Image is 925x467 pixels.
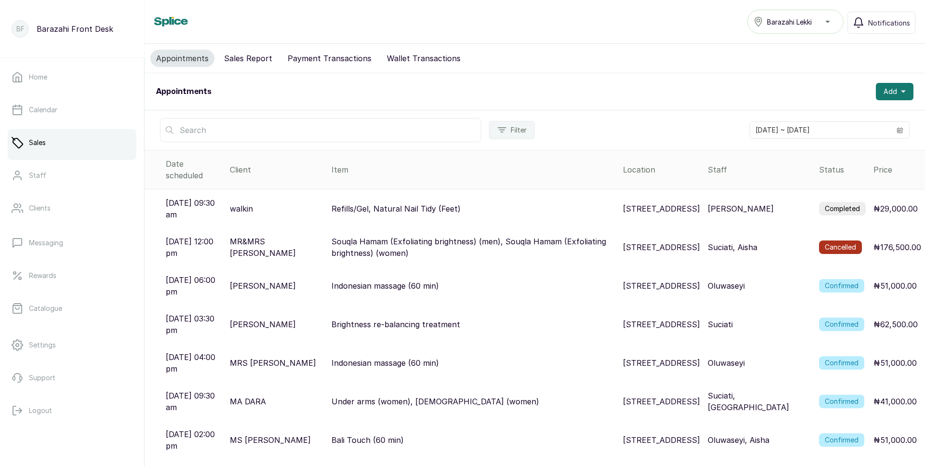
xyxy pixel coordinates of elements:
[767,17,812,27] span: Barazahi Lekki
[331,164,615,175] div: Item
[708,390,811,413] p: Suciati, [GEOGRAPHIC_DATA]
[166,236,222,259] p: [DATE] 12:00 pm
[8,64,136,91] a: Home
[8,129,136,156] a: Sales
[623,396,700,407] p: [STREET_ADDRESS]
[819,164,866,175] div: Status
[331,236,615,259] p: Souqla Hamam (Exfoliating brightness) (men), Souqla Hamam (Exfoliating brightness) (women)
[29,406,52,415] p: Logout
[29,203,51,213] p: Clients
[876,83,913,100] button: Add
[230,434,311,446] p: MS [PERSON_NAME]
[623,241,700,253] p: [STREET_ADDRESS]
[511,125,527,135] span: Filter
[8,262,136,289] a: Rewards
[708,280,745,292] p: Oluwaseyi
[819,395,864,408] label: Confirmed
[230,357,316,369] p: MRS [PERSON_NAME]
[873,203,918,214] p: ₦29,000.00
[708,241,757,253] p: Suciati, Aisha
[873,241,921,253] p: ₦176,500.00
[29,238,63,248] p: Messaging
[150,50,214,67] button: Appointments
[819,433,864,447] label: Confirmed
[230,164,323,175] div: Client
[331,203,461,214] p: Refills/Gel, Natural Nail Tidy (Feet)
[750,122,891,138] input: Select date
[331,280,439,292] p: Indonesian massage (60 min)
[331,434,404,446] p: Bali Touch (60 min)
[166,428,222,452] p: [DATE] 02:00 pm
[29,373,55,383] p: Support
[230,203,253,214] p: walkin
[708,434,769,446] p: Oluwaseyi, Aisha
[819,202,866,215] label: Completed
[29,304,62,313] p: Catalogue
[623,434,700,446] p: [STREET_ADDRESS]
[8,229,136,256] a: Messaging
[166,351,222,374] p: [DATE] 04:00 pm
[156,86,211,97] h1: Appointments
[8,295,136,322] a: Catalogue
[847,12,915,34] button: Notifications
[8,162,136,189] a: Staff
[29,171,46,180] p: Staff
[819,318,864,331] label: Confirmed
[623,357,700,369] p: [STREET_ADDRESS]
[37,23,113,35] p: Barazahi Front Desk
[868,18,910,28] span: Notifications
[16,24,25,34] p: BF
[8,195,136,222] a: Clients
[819,240,862,254] label: Cancelled
[873,164,921,175] div: Price
[166,390,222,413] p: [DATE] 09:30 am
[897,127,903,133] svg: calendar
[8,332,136,359] a: Settings
[873,396,917,407] p: ₦41,000.00
[230,236,323,259] p: MR&MRS [PERSON_NAME]
[819,279,864,293] label: Confirmed
[708,357,745,369] p: Oluwaseyi
[166,274,222,297] p: [DATE] 06:00 pm
[160,118,481,142] input: Search
[29,271,56,280] p: Rewards
[8,364,136,391] a: Support
[708,164,811,175] div: Staff
[747,10,844,34] button: Barazahi Lekki
[708,319,733,330] p: Suciati
[873,280,917,292] p: ₦51,000.00
[623,280,700,292] p: [STREET_ADDRESS]
[873,357,917,369] p: ₦51,000.00
[623,319,700,330] p: [STREET_ADDRESS]
[331,357,439,369] p: Indonesian massage (60 min)
[218,50,278,67] button: Sales Report
[282,50,377,67] button: Payment Transactions
[230,280,296,292] p: [PERSON_NAME]
[381,50,466,67] button: Wallet Transactions
[29,105,57,115] p: Calendar
[873,319,918,330] p: ₦62,500.00
[29,72,47,82] p: Home
[166,197,222,220] p: [DATE] 09:30 am
[331,319,460,330] p: Brightness re-balancing treatment
[708,203,774,214] p: [PERSON_NAME]
[819,356,864,370] label: Confirmed
[166,158,222,181] div: Date scheduled
[884,87,897,96] span: Add
[623,203,700,214] p: [STREET_ADDRESS]
[166,313,222,336] p: [DATE] 03:30 pm
[8,96,136,123] a: Calendar
[8,397,136,424] button: Logout
[230,396,266,407] p: MA DARA
[489,121,535,139] button: Filter
[623,164,700,175] div: Location
[29,340,56,350] p: Settings
[230,319,296,330] p: [PERSON_NAME]
[331,396,539,407] p: Under arms (women), [DEMOGRAPHIC_DATA] (women)
[29,138,46,147] p: Sales
[873,434,917,446] p: ₦51,000.00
